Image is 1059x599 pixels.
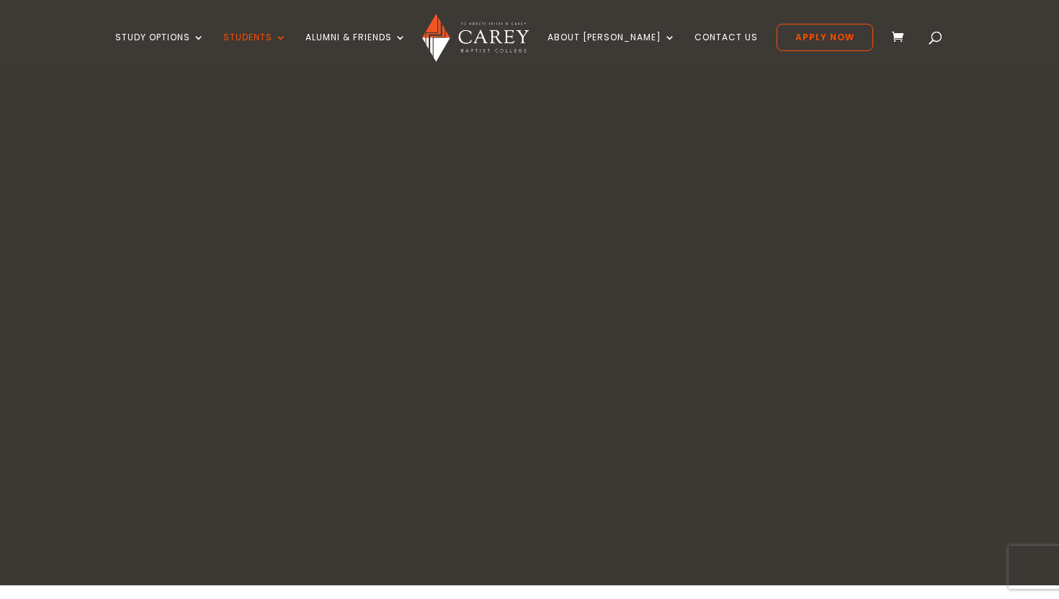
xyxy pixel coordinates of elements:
[115,32,205,66] a: Study Options
[777,24,873,51] a: Apply Now
[305,32,406,66] a: Alumni & Friends
[223,32,287,66] a: Students
[422,14,528,62] img: Carey Baptist College
[694,32,758,66] a: Contact Us
[548,32,676,66] a: About [PERSON_NAME]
